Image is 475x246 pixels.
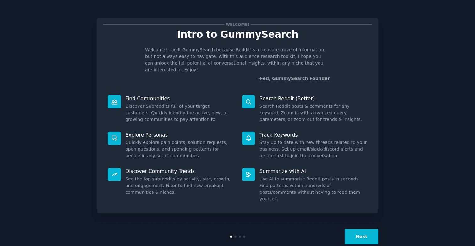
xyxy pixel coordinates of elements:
[259,95,367,102] p: Search Reddit (Better)
[125,168,233,174] p: Discover Community Trends
[145,47,330,73] p: Welcome! I built GummySearch because Reddit is a treasure trove of information, but not always ea...
[259,139,367,159] dd: Stay up to date with new threads related to your business. Set up email/slack/discord alerts and ...
[103,29,372,40] p: Intro to GummySearch
[259,103,367,123] dd: Search Reddit posts & comments for any keyword. Zoom in with advanced query parameters, or zoom o...
[125,95,233,102] p: Find Communities
[125,176,233,196] dd: See the top subreddits by activity, size, growth, and engagement. Filter to find new breakout com...
[125,132,233,138] p: Explore Personas
[258,75,330,82] div: -
[125,103,233,123] dd: Discover Subreddits full of your target customers. Quickly identify the active, new, or growing c...
[259,168,367,174] p: Summarize with AI
[125,139,233,159] dd: Quickly explore pain points, solution requests, open questions, and spending patterns for people ...
[259,176,367,202] dd: Use AI to summarize Reddit posts in seconds. Find patterns within hundreds of posts/comments with...
[260,76,330,81] a: Fed, GummySearch Founder
[259,132,367,138] p: Track Keywords
[225,21,250,28] span: Welcome!
[345,229,378,244] button: Next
